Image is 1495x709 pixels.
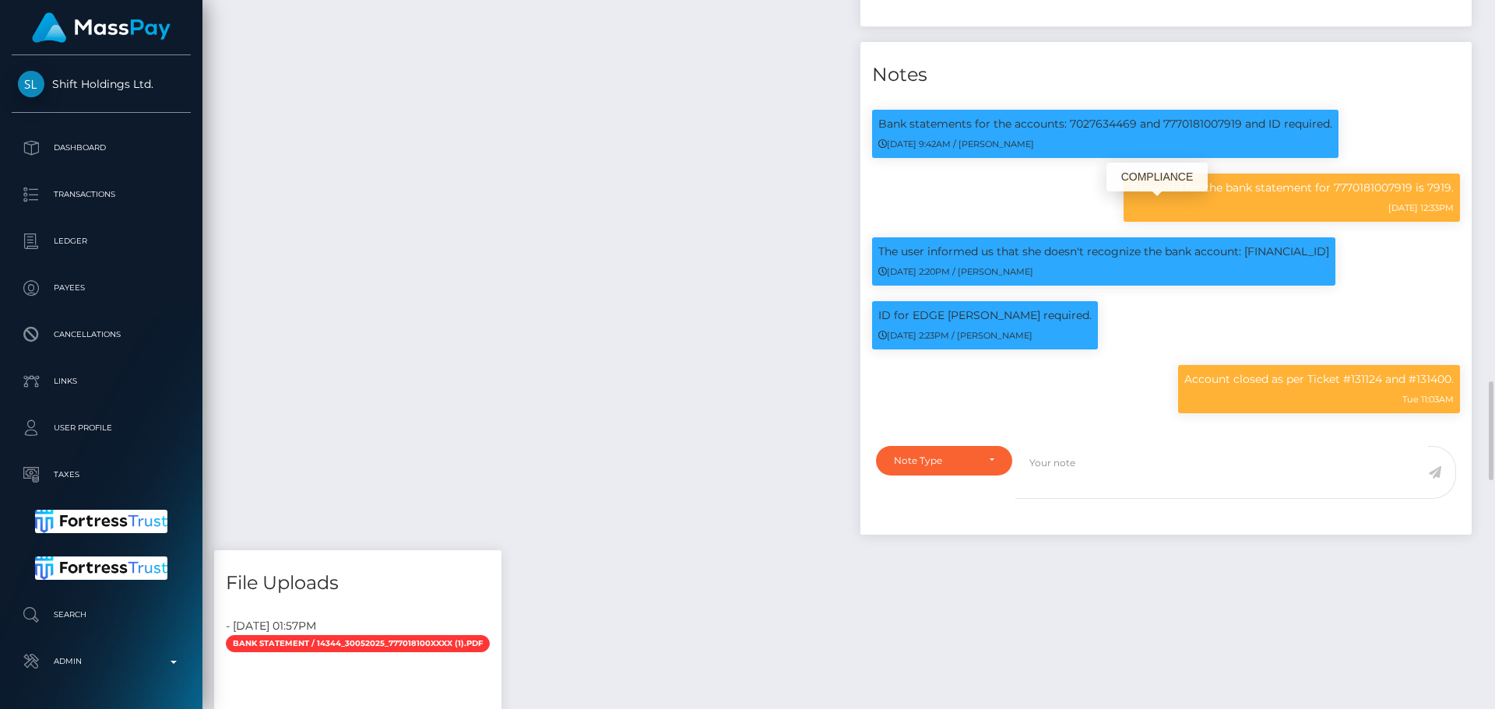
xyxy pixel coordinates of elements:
h4: Notes [872,61,1460,89]
p: Cancellations [18,323,185,346]
span: Bank Statement / 14344_30052025_777018100XXXX (1).pdf [226,635,490,652]
small: [DATE] 12:33PM [1388,202,1454,213]
img: Shift Holdings Ltd. [18,71,44,97]
p: Admin [18,650,185,673]
img: MassPay Logo [32,12,171,43]
a: Transactions [12,175,191,214]
img: Fortress Trust [35,556,168,580]
a: Ledger [12,222,191,261]
a: User Profile [12,409,191,448]
p: Bank statements for the accounts: 7027634469 and 7770181007919 and ID required. [878,116,1332,132]
small: [DATE] 9:42AM / [PERSON_NAME] [878,139,1034,149]
div: - [DATE] 01:57PM [214,618,501,634]
span: Shift Holdings Ltd. [12,77,191,91]
a: Links [12,362,191,401]
button: Note Type [876,446,1012,476]
a: Payees [12,269,191,307]
h4: File Uploads [226,570,490,597]
p: Payees [18,276,185,300]
small: [DATE] 2:20PM / [PERSON_NAME] [878,266,1033,277]
p: Transactions [18,183,185,206]
p: Account closed as per Ticket #131124 and #131400. [1184,371,1454,388]
a: Search [12,595,191,634]
p: ID for EDGE [PERSON_NAME] required. [878,307,1092,324]
a: Taxes [12,455,191,494]
div: COMPLIANCE [1106,163,1208,191]
div: Note Type [894,455,976,467]
p: Password for the bank statement for 7770181007919 is 7919. [1130,180,1454,196]
p: Links [18,370,185,393]
p: User Profile [18,416,185,440]
small: Tue 11:03AM [1402,394,1454,405]
p: Ledger [18,230,185,253]
small: [DATE] 2:23PM / [PERSON_NAME] [878,330,1032,341]
a: Dashboard [12,128,191,167]
p: Search [18,603,185,627]
a: Cancellations [12,315,191,354]
a: Admin [12,642,191,681]
p: Dashboard [18,136,185,160]
p: Taxes [18,463,185,486]
img: Fortress Trust [35,510,168,533]
p: The user informed us that she doesn't recognize the bank account: [FINANCIAL_ID] [878,244,1329,260]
